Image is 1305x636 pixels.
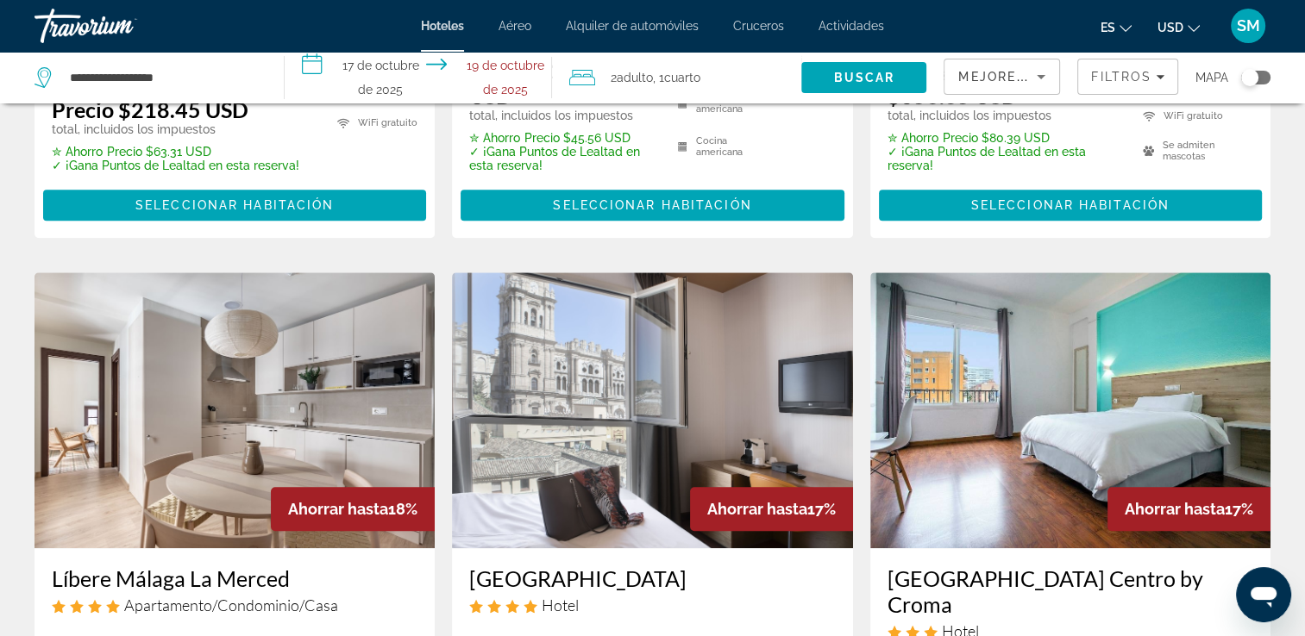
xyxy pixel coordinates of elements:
[452,272,852,548] img: Petit Palace Plaza Málaga
[943,131,1050,145] font: Precio $80.39 USD
[499,19,531,33] a: Aéreo
[469,109,656,122] p: total, incluidos los impuestos
[271,487,435,531] div: 18%
[469,595,835,614] div: Hotel 4 estrellas
[1101,21,1115,34] span: es
[958,70,1131,84] span: Mejores descuentos
[707,500,807,518] span: Ahorrar hasta
[1236,567,1291,622] iframe: Botón para iniciar la ventana de mensajería
[879,194,1262,213] a: Seleccionar habitación
[879,190,1262,221] button: Seleccionar habitación
[653,71,664,84] font: , 1
[107,145,211,159] font: Precio $63.31 USD
[888,145,1121,172] p: ✓ ¡Gana Puntos de Lealtad en esta reserva!
[801,62,926,93] button: Buscar
[553,198,751,212] span: Seleccionar habitación
[68,65,258,90] input: Buscar destino de hotel
[1195,65,1228,90] span: Mapa
[135,198,334,212] span: Seleccionar habitación
[52,159,299,172] p: ✓ ¡Gana Puntos de Lealtad en esta reserva!
[870,272,1270,548] img: Hotel Torremolinos Centro by Croma
[1163,140,1253,162] font: Se admiten mascotas
[35,272,435,548] img: Líbere Málaga La Merced
[690,487,853,531] div: 17%
[1228,70,1270,85] button: Alternar mapa
[888,131,938,145] span: ✮ Ahorro
[971,198,1170,212] span: Seleccionar habitación
[566,19,699,33] a: Alquiler de automóviles
[288,500,388,518] span: Ahorrar hasta
[52,565,417,591] a: Líbere Málaga La Merced
[524,131,631,145] font: Precio $45.56 USD
[1158,15,1200,40] button: Cambiar moneda
[617,71,653,84] span: Adulto
[461,194,844,213] a: Seleccionar habitación
[1226,8,1270,44] button: Menú de usuario
[469,565,835,591] a: [GEOGRAPHIC_DATA]
[35,3,207,48] a: Travorium
[834,71,895,84] span: Buscar
[611,71,617,84] font: 2
[1158,21,1183,34] span: USD
[1101,15,1132,40] button: Cambiar idioma
[819,19,884,33] a: Actividades
[358,117,417,128] font: WiFi gratuito
[469,145,656,172] p: ✓ ¡Gana Puntos de Lealtad en esta reserva!
[1237,17,1260,34] span: SM
[1107,487,1270,531] div: 17%
[542,595,579,614] span: Hotel
[958,66,1045,87] mat-select: Ordenar por
[124,595,338,614] span: Apartamento/Condominio/Casa
[52,97,248,122] ins: Precio $218.45 USD
[1077,59,1178,95] button: Filtros
[461,190,844,221] button: Seleccionar habitación
[469,131,520,145] span: ✮ Ahorro
[733,19,784,33] a: Cruceros
[52,145,103,159] span: ✮ Ahorro
[1125,500,1225,518] span: Ahorrar hasta
[52,122,299,136] p: total, incluidos los impuestos
[695,135,752,158] font: Cocina americana
[664,71,700,84] span: Cuarto
[888,109,1121,122] p: total, incluidos los impuestos
[1091,70,1151,84] span: Filtros
[43,194,426,213] a: Seleccionar habitación
[888,565,1253,617] a: [GEOGRAPHIC_DATA] Centro by Croma
[421,19,464,33] a: Hoteles
[285,52,552,103] button: Seleccione la fecha de entrada y salida
[552,52,802,103] button: Viajeros: 2 adultos, 0 niños
[1164,110,1223,122] font: WiFi gratuito
[52,595,417,614] div: Apartamento 4 estrellas
[43,190,426,221] button: Seleccionar habitación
